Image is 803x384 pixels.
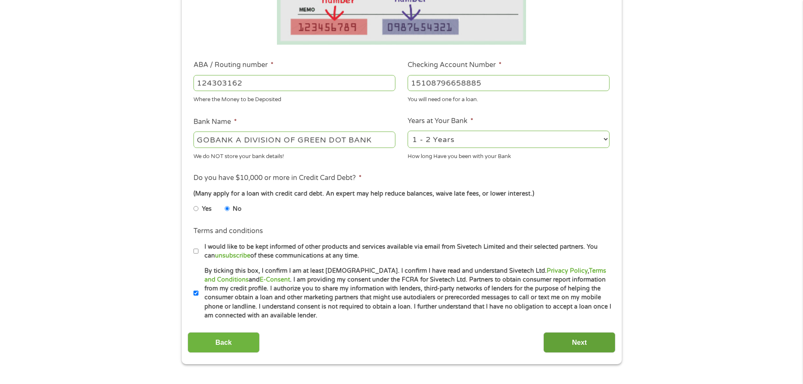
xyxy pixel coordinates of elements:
div: We do NOT store your bank details! [193,149,395,161]
div: (Many apply for a loan with credit card debt. An expert may help reduce balances, waive late fees... [193,189,609,199]
label: Checking Account Number [408,61,502,70]
label: ABA / Routing number [193,61,274,70]
a: Terms and Conditions [204,267,606,283]
label: Yes [202,204,212,214]
label: No [233,204,242,214]
input: Next [543,332,615,353]
input: 345634636 [408,75,610,91]
input: Back [188,332,260,353]
div: Where the Money to be Deposited [193,93,395,104]
a: unsubscribe [215,252,250,259]
div: How long Have you been with your Bank [408,149,610,161]
label: Years at Your Bank [408,117,473,126]
label: Bank Name [193,118,237,126]
label: Do you have $10,000 or more in Credit Card Debt? [193,174,362,183]
a: E-Consent [260,276,290,283]
label: Terms and conditions [193,227,263,236]
label: I would like to be kept informed of other products and services available via email from Sivetech... [199,242,612,260]
label: By ticking this box, I confirm I am at least [DEMOGRAPHIC_DATA]. I confirm I have read and unders... [199,266,612,320]
a: Privacy Policy [547,267,588,274]
input: 263177916 [193,75,395,91]
div: You will need one for a loan. [408,93,610,104]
